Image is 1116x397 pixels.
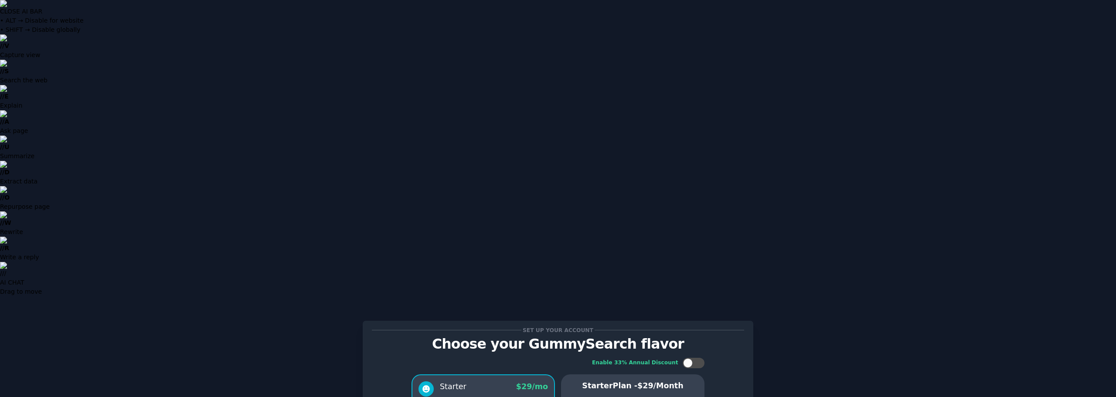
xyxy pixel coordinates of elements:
div: Enable 33% Annual Discount [592,359,678,367]
span: $ 29 /month [637,381,684,390]
span: Set up your account [521,326,595,335]
div: Starter [440,381,466,392]
p: Starter Plan - [570,380,695,391]
span: $ 29 /mo [516,382,548,391]
p: Choose your GummySearch flavor [372,336,744,352]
